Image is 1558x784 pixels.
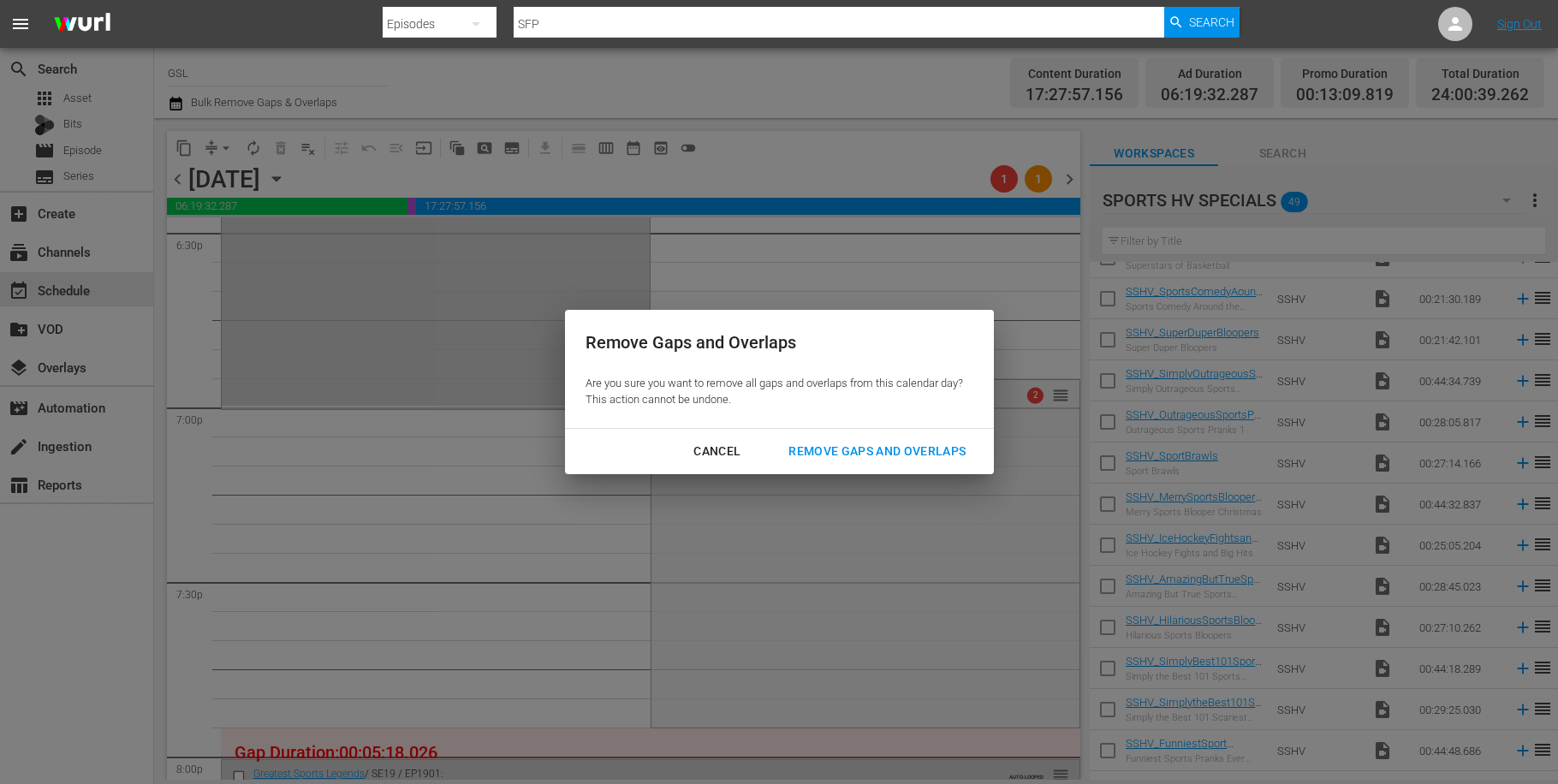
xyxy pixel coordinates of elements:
[1189,7,1234,38] span: Search
[586,330,963,355] div: Remove Gaps and Overlaps
[586,392,963,408] p: This action cannot be undone.
[586,376,963,392] p: Are you sure you want to remove all gaps and overlaps from this calendar day?
[775,441,979,462] div: Remove Gaps and Overlaps
[673,436,761,467] button: Cancel
[10,14,31,34] span: menu
[41,4,123,45] img: ans4CAIJ8jUAAAAAAAAAAAAAAAAAAAAAAAAgQb4GAAAAAAAAAAAAAAAAAAAAAAAAJMjXAAAAAAAAAAAAAAAAAAAAAAAAgAT5G...
[680,441,754,462] div: Cancel
[768,436,986,467] button: Remove Gaps and Overlaps
[1497,17,1542,31] a: Sign Out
